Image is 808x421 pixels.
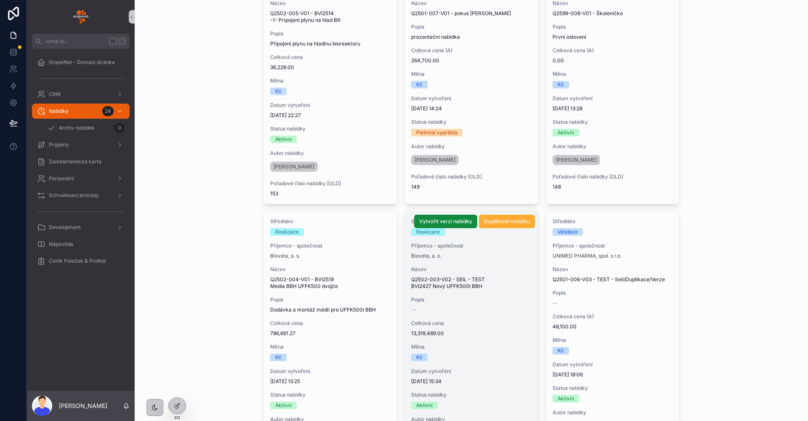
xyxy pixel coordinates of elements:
span: Autor nabídky [270,150,391,157]
div: Kč [416,354,423,361]
span: 13,319,489.00 [411,330,532,337]
div: Aktivní [558,395,574,402]
span: [PERSON_NAME] [274,163,314,170]
div: Aktivní [275,136,292,143]
span: Celková cena [270,320,391,327]
span: 264,700.00 [411,57,532,64]
div: Validace [558,228,578,236]
span: [DATE] 18:06 [553,371,673,378]
span: Autor nabídky [411,143,532,150]
span: Celková cena [270,54,391,61]
div: 0 [114,123,125,133]
span: Připojeni plynu na hladinu bioreaktoru [270,40,391,47]
span: Pořadové číslo nabídky [OLD] [270,180,391,187]
span: [DATE] 22:27 [270,112,391,119]
a: Schvalovací procesy [32,188,130,203]
span: Název [270,266,391,273]
span: [DATE] 15:34 [411,378,532,385]
span: Datum vytvoření [553,95,673,102]
div: Realizace [416,228,440,236]
span: Status nabídky [553,385,673,392]
span: Název [411,266,532,273]
span: Q2501-006-V03 - TEST - Seil/Duplikace/Verze [553,276,673,283]
a: UNIMED PHARMA, spol. s r.o. [553,253,622,259]
span: Pořadové číslo nabídky [OLD] [553,173,673,180]
span: Nabídky [49,108,69,115]
span: Popis [411,24,532,30]
span: 48,100.00 [553,323,673,330]
span: Vytvořit verzi nabídky [419,218,472,225]
span: prezentační nabídka [411,34,532,40]
span: Název [553,266,673,273]
span: [DATE] 13:28 [553,105,673,112]
span: CRM [49,91,61,98]
span: GrapeNet - Domací stránka [49,59,115,66]
span: -- [553,300,558,306]
a: Nabídky24 [32,104,130,119]
span: Q2502-004-V01 - BVI2519 Media BBH UFFK500 dvojče [270,276,391,290]
div: Kč [275,88,282,95]
span: Jump to... [45,38,105,45]
div: Kč [558,81,564,88]
span: 148 [553,184,673,190]
span: K [119,38,125,45]
span: -- [411,306,416,313]
span: Datum vytvoření [553,361,673,368]
span: Ceník Položek & Profesí [49,258,106,264]
span: Celková cena (A) [411,47,532,54]
span: 786,661.27 [270,330,391,337]
a: Personální [32,171,130,186]
span: Příjemce - společnost [411,242,532,249]
span: Popis [553,290,673,296]
span: Měna [270,344,391,350]
a: [PERSON_NAME] [553,155,600,165]
span: Celková cena [411,320,532,327]
div: Aktivní [275,402,292,409]
a: Bioveta, a. s. [411,253,441,259]
span: Měna [553,71,673,77]
span: 0.00 [553,57,673,64]
span: 36,228.00 [270,64,391,71]
span: Status nabídky [270,125,391,132]
button: Duplikovat nabídku [479,215,535,228]
span: Popis [270,30,391,37]
div: scrollable content [27,49,135,280]
span: Q2502-003-V02 - SEIL - TEST BVI2427 Nový UFFK500l BBH [411,276,532,290]
a: Ceník Položek & Profesí [32,253,130,269]
span: Příjemce - společnost [553,242,673,249]
span: Celková cena (A) [553,313,673,320]
span: Status nabídky [553,119,673,125]
span: Celková cena (A) [553,47,673,54]
a: Zaměstnanecká karta [32,154,130,169]
span: Status nabídky [411,392,532,398]
a: GrapeNet - Domací stránka [32,55,130,70]
span: 149 [411,184,532,190]
div: Platnost vypršela [416,129,457,136]
span: Středisko [411,218,532,225]
span: Status nabídky [411,119,532,125]
span: Popis [411,296,532,303]
span: Archív nabídek [59,125,95,131]
button: Vytvořit verzi nabídky [414,215,477,228]
a: Bioveta, a. s. [270,253,300,259]
a: [PERSON_NAME] [270,162,318,172]
div: 24 [102,106,114,116]
span: Personální [49,175,74,182]
span: Duplikovat nabídku [484,218,530,225]
p: [PERSON_NAME] [59,402,107,410]
a: [PERSON_NAME] [411,155,459,165]
span: [PERSON_NAME] [415,157,455,163]
span: Datum vytvoření [411,95,532,102]
a: Development [32,220,130,235]
span: Dodávka a montáž médií pro UFFK500l BBH [270,306,391,313]
span: Zaměstnanecká karta [49,158,101,165]
span: Datum vytvoření [270,102,391,109]
img: App logo [73,10,88,24]
span: Q2502-005-V01 - BVI2514 -1- Pripojeni plynu na hlad BR [270,10,391,24]
span: Popis [270,296,391,303]
span: Datum vytvoření [411,368,532,375]
a: Archív nabídek0 [42,120,130,136]
span: Měna [411,71,532,77]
